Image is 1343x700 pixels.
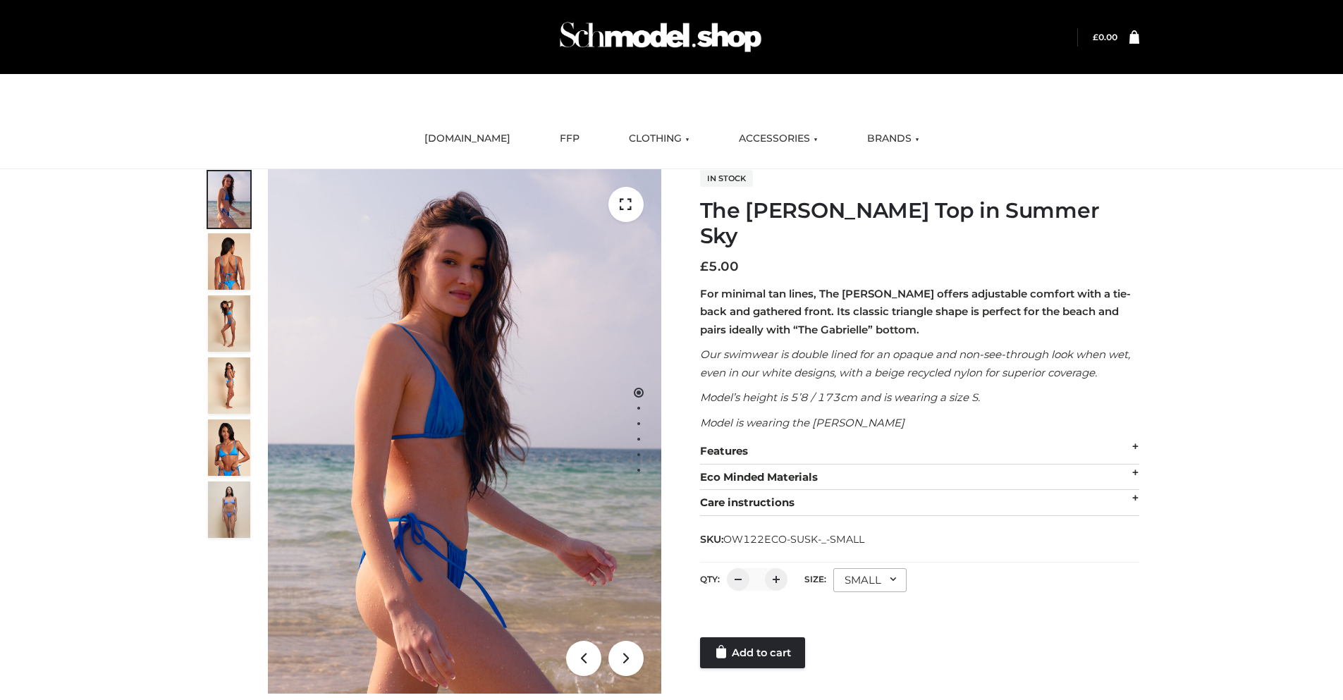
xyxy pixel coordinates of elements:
[700,637,805,668] a: Add to cart
[1093,32,1117,42] bdi: 0.00
[700,391,980,404] em: Model’s height is 5’8 / 173cm and is wearing a size S.
[208,357,250,414] img: 3.Alex-top_CN-1-1-2.jpg
[700,416,904,429] em: Model is wearing the [PERSON_NAME]
[833,568,907,592] div: SMALL
[700,465,1139,491] div: Eco Minded Materials
[555,9,766,65] img: Schmodel Admin 964
[700,287,1131,336] strong: For minimal tan lines, The [PERSON_NAME] offers adjustable comfort with a tie-back and gathered f...
[549,123,590,154] a: FFP
[700,259,709,274] span: £
[208,171,250,228] img: 1.Alex-top_SS-1_4464b1e7-c2c9-4e4b-a62c-58381cd673c0-1.jpg
[208,481,250,538] img: SSVC.jpg
[1093,32,1098,42] span: £
[700,259,739,274] bdi: 5.00
[618,123,700,154] a: CLOTHING
[700,490,1139,516] div: Care instructions
[1093,32,1117,42] a: £0.00
[208,295,250,352] img: 4.Alex-top_CN-1-1-2.jpg
[804,574,826,584] label: Size:
[208,233,250,290] img: 5.Alex-top_CN-1-1_1-1.jpg
[700,198,1139,249] h1: The [PERSON_NAME] Top in Summer Sky
[700,438,1139,465] div: Features
[700,574,720,584] label: QTY:
[208,419,250,476] img: 2.Alex-top_CN-1-1-2.jpg
[268,169,661,694] img: 1.Alex-top_SS-1_4464b1e7-c2c9-4e4b-a62c-58381cd673c0 (1)
[728,123,828,154] a: ACCESSORIES
[857,123,930,154] a: BRANDS
[700,531,866,548] span: SKU:
[700,348,1130,379] em: Our swimwear is double lined for an opaque and non-see-through look when wet, even in our white d...
[414,123,521,154] a: [DOMAIN_NAME]
[700,170,753,187] span: In stock
[723,533,864,546] span: OW122ECO-SUSK-_-SMALL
